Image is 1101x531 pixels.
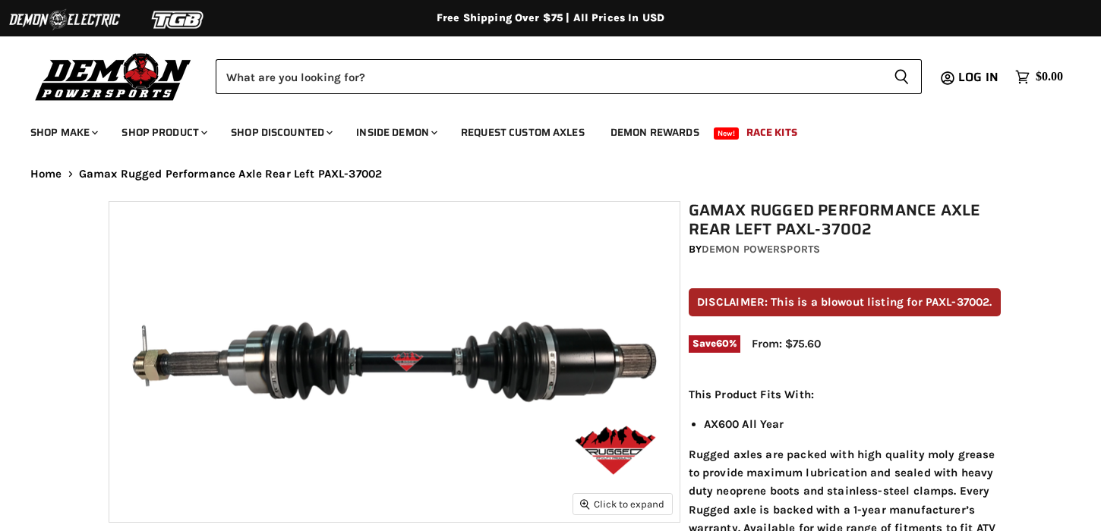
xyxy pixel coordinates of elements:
img: Demon Powersports [30,49,197,103]
a: Shop Product [110,117,216,148]
img: TGB Logo 2 [121,5,235,34]
span: Save % [689,335,741,352]
ul: Main menu [19,111,1059,148]
p: DISCLAIMER: This is a blowout listing for PAXL-37002. [689,288,1001,316]
img: Gamax Rugged Performance Axle Rear Left PAXL-37002 [109,202,680,523]
a: $0.00 [1008,66,1071,88]
button: Click to expand [573,494,672,514]
span: Log in [958,68,998,86]
span: 60 [716,338,729,349]
li: AX600 All Year [704,415,1001,433]
a: Inside Demon [345,117,446,148]
a: Log in [951,71,1008,84]
a: Race Kits [735,117,809,148]
a: Shop Discounted [219,117,342,148]
button: Search [882,59,922,94]
a: Request Custom Axles [450,117,596,148]
input: Search [216,59,882,94]
a: Demon Powersports [702,243,820,256]
span: Click to expand [580,498,664,510]
span: From: $75.60 [752,337,821,350]
h1: Gamax Rugged Performance Axle Rear Left PAXL-37002 [689,201,1001,239]
a: Home [30,168,62,181]
form: Product [216,59,922,94]
span: New! [714,127,740,140]
span: Gamax Rugged Performance Axle Rear Left PAXL-37002 [79,168,383,181]
div: by [689,241,1001,258]
span: $0.00 [1036,70,1063,84]
a: Demon Rewards [599,117,711,148]
img: Demon Electric Logo 2 [8,5,121,34]
p: This Product Fits With: [689,385,1001,404]
a: Shop Make [19,117,107,148]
